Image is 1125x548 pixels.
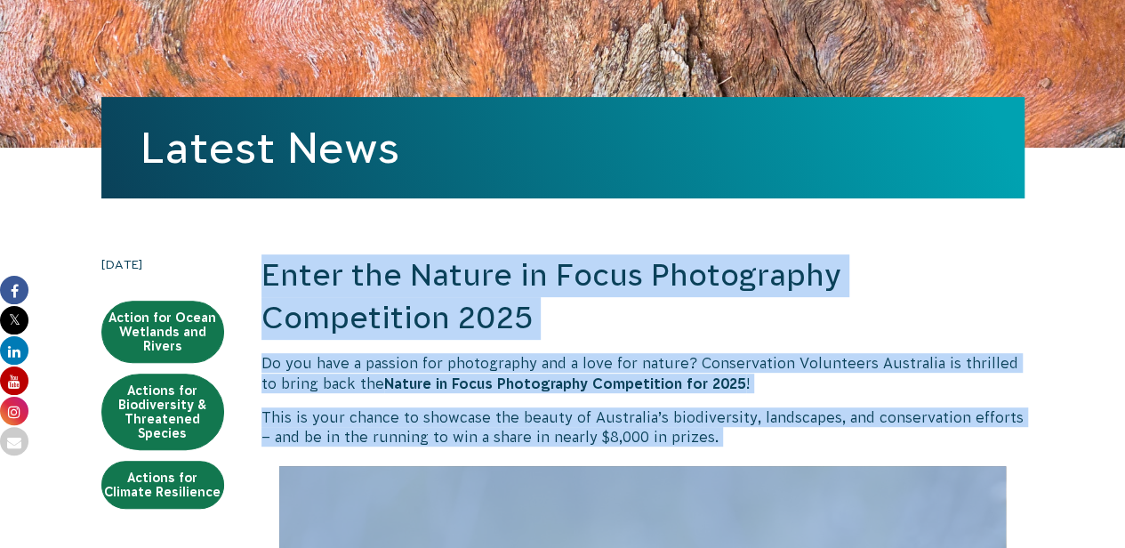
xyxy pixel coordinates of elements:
[101,301,224,363] a: Action for Ocean Wetlands and Rivers
[101,374,224,450] a: Actions for Biodiversity & Threatened Species
[261,407,1025,447] p: This is your chance to showcase the beauty of Australia’s biodiversity, landscapes, and conservat...
[261,353,1025,393] p: Do you have a passion for photography and a love for nature? Conservation Volunteers Australia is...
[101,254,224,274] time: [DATE]
[101,461,224,509] a: Actions for Climate Resilience
[384,375,746,391] strong: Nature in Focus Photography Competition for 2025
[141,124,399,172] a: Latest News
[261,254,1025,339] h2: Enter the Nature in Focus Photography Competition 2025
